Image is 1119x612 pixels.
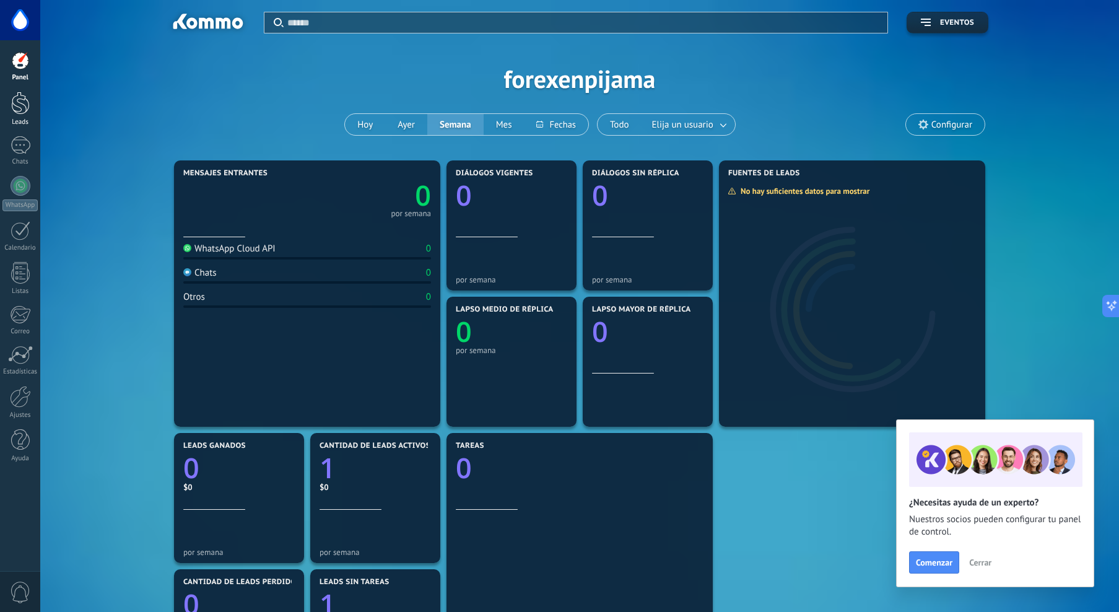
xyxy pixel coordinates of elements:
div: No hay suficientes datos para mostrar [728,186,878,196]
text: 0 [456,449,472,487]
img: Chats [183,268,191,276]
button: Mes [484,114,525,135]
h2: ¿Necesitas ayuda de un experto? [909,497,1081,509]
div: Ayuda [2,455,38,463]
img: WhatsApp Cloud API [183,244,191,252]
a: 1 [320,449,431,487]
button: Cerrar [964,553,997,572]
button: Semana [427,114,484,135]
span: Cerrar [969,558,991,567]
div: $0 [320,482,431,492]
span: Diálogos sin réplica [592,169,679,178]
div: por semana [320,548,431,557]
text: 0 [456,313,472,351]
text: 0 [415,177,431,214]
button: Ayer [385,114,427,135]
a: 0 [307,177,431,214]
div: 0 [426,243,431,255]
span: Mensajes entrantes [183,169,268,178]
span: Comenzar [916,558,952,567]
div: 0 [426,267,431,279]
span: Cantidad de leads perdidos [183,578,301,587]
div: Ajustes [2,411,38,419]
button: Comenzar [909,551,959,574]
button: Fechas [524,114,588,135]
div: WhatsApp [2,199,38,211]
span: Elija un usuario [650,116,716,133]
div: Panel [2,74,38,82]
span: Eventos [940,19,974,27]
span: Lapso mayor de réplica [592,305,690,314]
button: Eventos [907,12,988,33]
div: Chats [2,158,38,166]
button: Elija un usuario [642,114,735,135]
div: Calendario [2,244,38,252]
div: por semana [183,548,295,557]
div: por semana [456,346,567,355]
text: 0 [183,449,199,487]
div: por semana [391,211,431,217]
a: 0 [183,449,295,487]
span: Lapso medio de réplica [456,305,554,314]
div: Estadísticas [2,368,38,376]
div: Correo [2,328,38,336]
a: 0 [456,449,703,487]
text: 0 [592,177,608,214]
span: Tareas [456,442,484,450]
div: por semana [456,275,567,284]
span: Leads sin tareas [320,578,389,587]
button: Todo [598,114,642,135]
span: Configurar [931,120,972,130]
div: $0 [183,482,295,492]
text: 0 [456,177,472,214]
span: Fuentes de leads [728,169,800,178]
div: WhatsApp Cloud API [183,243,276,255]
div: Listas [2,287,38,295]
div: Otros [183,291,205,303]
span: Diálogos vigentes [456,169,533,178]
div: 0 [426,291,431,303]
button: Hoy [345,114,385,135]
span: Leads ganados [183,442,246,450]
div: Chats [183,267,217,279]
span: Cantidad de leads activos [320,442,430,450]
text: 1 [320,449,336,487]
span: Nuestros socios pueden configurar tu panel de control. [909,514,1081,538]
div: por semana [592,275,703,284]
div: Leads [2,118,38,126]
text: 0 [592,313,608,351]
